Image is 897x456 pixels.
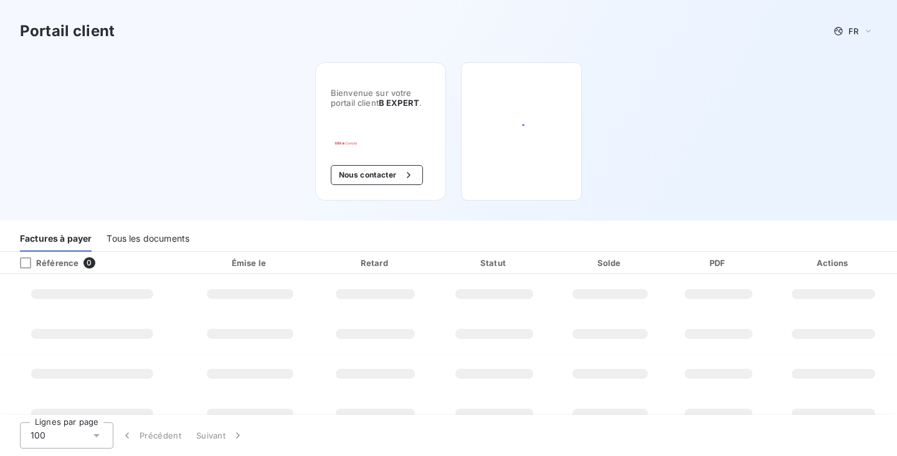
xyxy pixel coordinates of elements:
div: Statut [438,257,550,269]
div: Émise le [187,257,313,269]
img: Company logo [331,138,411,145]
span: FR [848,26,858,36]
div: Retard [318,257,433,269]
div: PDF [670,257,767,269]
span: Bienvenue sur votre portail client . [331,88,430,108]
div: Référence [10,257,78,268]
h3: Portail client [20,20,115,42]
span: B EXPERT [379,98,419,108]
button: Précédent [113,422,189,449]
span: 100 [31,429,45,442]
span: 0 [83,257,95,268]
div: Tous les documents [107,226,189,252]
button: Suivant [189,422,252,449]
button: Nous contacter [331,165,423,185]
div: Solde [556,257,665,269]
div: Factures à payer [20,226,92,252]
div: Actions [772,257,895,269]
